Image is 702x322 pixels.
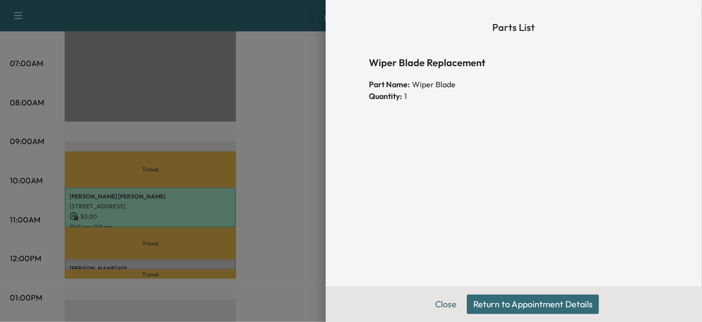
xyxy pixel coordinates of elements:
div: 1 [369,90,659,102]
button: Close [429,295,463,314]
span: Quantity: [369,90,402,102]
h6: Wiper Blade Replacement [369,55,659,71]
span: Part Name: [369,78,410,90]
h6: Parts List [369,20,659,35]
div: Wiper Blade [369,78,659,90]
button: Return to Appointment Details [467,295,599,314]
